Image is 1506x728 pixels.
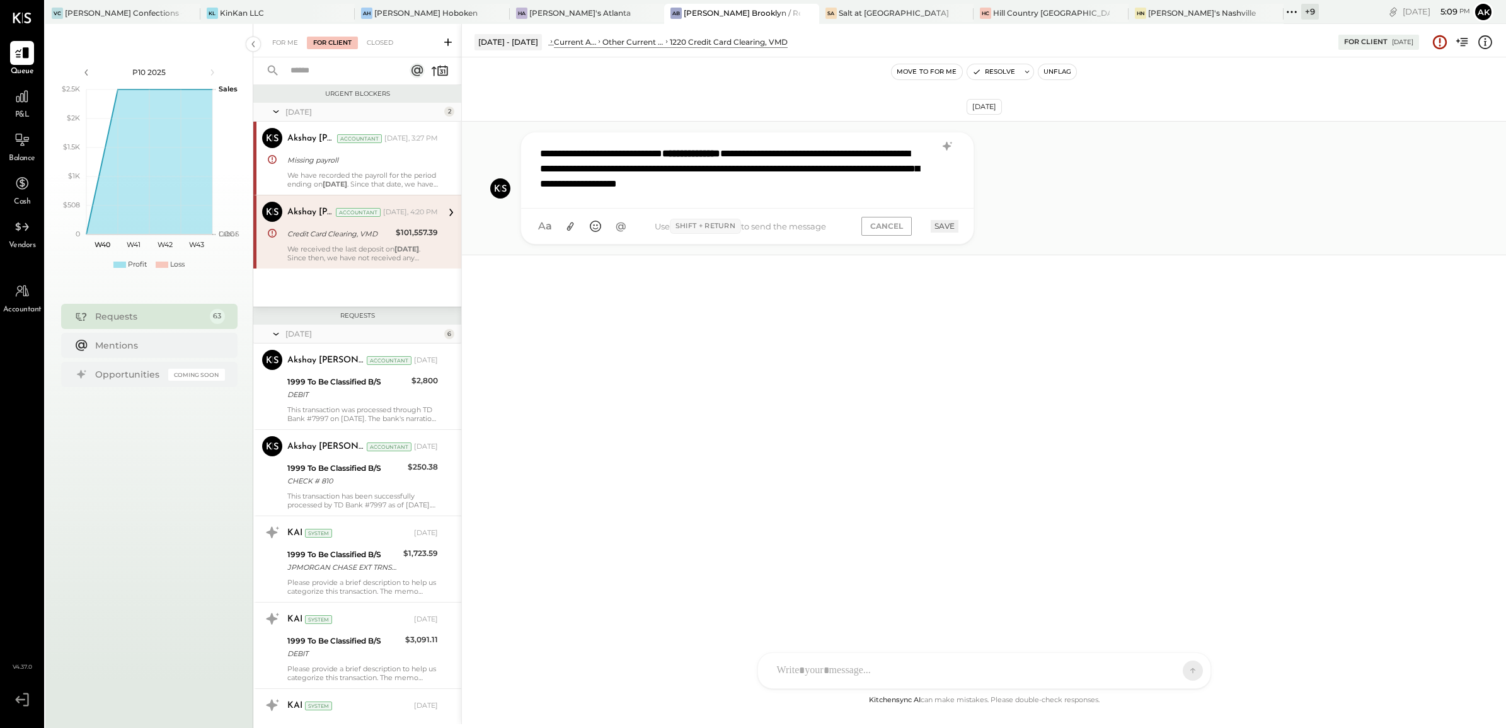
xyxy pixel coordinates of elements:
[892,64,962,79] button: Move to for me
[967,64,1020,79] button: Resolve
[287,578,438,596] div: Please provide a brief description to help us categorize this transaction. The memo might be help...
[219,84,238,93] text: Sales
[414,701,438,711] div: [DATE]
[684,8,800,18] div: [PERSON_NAME] Brooklyn / Rebel Cafe
[14,197,30,208] span: Cash
[305,702,332,710] div: System
[405,633,438,646] div: $3,091.11
[1473,2,1493,22] button: Ak
[287,613,302,626] div: KAI
[287,492,438,509] div: This transaction has been successfully processed by TD Bank #7997 as of [DATE]. Could you please ...
[285,328,441,339] div: [DATE]
[158,240,173,249] text: W42
[403,547,438,560] div: $1,723.59
[189,240,204,249] text: W43
[287,388,408,401] div: DEBIT
[287,561,399,574] div: JPMORGAN CHASE EXT TRNSFR
[546,220,552,233] span: a
[414,528,438,538] div: [DATE]
[9,240,36,251] span: Vendors
[219,229,238,238] text: Labor
[444,107,454,117] div: 2
[367,442,411,451] div: Accountant
[474,34,542,50] div: [DATE] - [DATE]
[931,220,958,232] button: SAVE
[336,208,381,217] div: Accountant
[68,171,80,180] text: $1K
[170,260,185,270] div: Loss
[993,8,1110,18] div: Hill Country [GEOGRAPHIC_DATA]
[383,207,438,217] div: [DATE], 4:20 PM
[260,90,455,98] div: Urgent Blockers
[670,37,788,47] div: 1220 Credit Card Clearing, VMD
[1403,6,1470,18] div: [DATE]
[287,245,438,262] div: We received the last deposit on . Since then, we have not received any further deposits from [GEO...
[554,37,596,47] div: Current Assets
[287,462,404,475] div: 1999 To Be Classified B/S
[1,279,43,316] a: Accountant
[287,664,438,682] div: Please provide a brief description to help us categorize this transaction. The memo might be help...
[1,128,43,165] a: Balance
[1038,64,1076,79] button: Unflag
[285,107,441,117] div: [DATE]
[95,339,219,352] div: Mentions
[411,374,438,387] div: $2,800
[1,41,43,78] a: Queue
[287,228,392,240] div: Credit Card Clearing, VMD
[128,260,147,270] div: Profit
[323,180,347,188] strong: [DATE]
[287,132,335,145] div: Akshay [PERSON_NAME]
[396,226,438,239] div: $101,557.39
[967,99,1002,115] div: [DATE]
[287,635,401,647] div: 1999 To Be Classified B/S
[168,369,225,381] div: Coming Soon
[287,475,404,487] div: CHECK # 810
[360,37,399,49] div: Closed
[337,134,382,143] div: Accountant
[1,215,43,251] a: Vendors
[516,8,527,19] div: HA
[1,171,43,208] a: Cash
[616,220,626,233] span: @
[11,66,34,78] span: Queue
[670,8,682,19] div: AB
[602,37,664,47] div: Other Current Assets
[414,355,438,366] div: [DATE]
[384,134,438,144] div: [DATE], 3:27 PM
[210,309,225,324] div: 63
[76,229,80,238] text: 0
[361,8,372,19] div: AH
[529,8,631,18] div: [PERSON_NAME]'s Atlanta
[65,8,181,18] div: [PERSON_NAME] Confections - [GEOGRAPHIC_DATA]
[127,240,141,249] text: W41
[9,153,35,165] span: Balance
[95,368,162,381] div: Opportunities
[287,405,438,423] div: This transaction was processed through TD Bank #7997 on [DATE]. The bank's narration indicates de...
[287,154,434,166] div: Missing payroll
[307,37,358,49] div: For Client
[266,37,304,49] div: For Me
[220,8,264,18] div: KinKan LLC
[305,529,332,538] div: System
[287,171,438,188] div: We have recorded the payroll for the period ending on . Since that date, we have not found any pa...
[67,113,80,122] text: $2K
[839,8,949,18] div: Salt at [GEOGRAPHIC_DATA]
[287,206,333,219] div: Akshay [PERSON_NAME]
[260,311,455,320] div: Requests
[3,304,42,316] span: Accountant
[207,8,218,19] div: KL
[15,110,30,121] span: P&L
[1301,4,1319,20] div: + 9
[1387,5,1400,18] div: copy link
[444,329,454,339] div: 6
[414,442,438,452] div: [DATE]
[287,647,401,660] div: DEBIT
[287,441,364,453] div: Akshay [PERSON_NAME]
[62,84,80,93] text: $2.5K
[63,200,80,209] text: $508
[287,700,302,712] div: KAI
[825,8,837,19] div: Sa
[408,461,438,473] div: $250.38
[1344,37,1388,47] div: For Client
[414,615,438,625] div: [DATE]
